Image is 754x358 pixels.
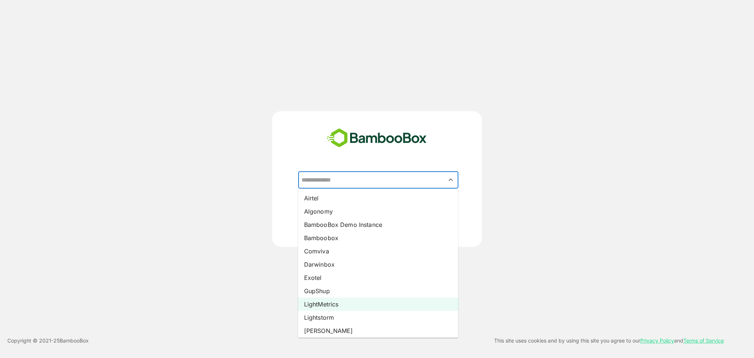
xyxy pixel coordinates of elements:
li: Exotel [298,271,458,284]
a: Privacy Policy [640,337,674,344]
li: Darwinbox [298,258,458,271]
img: bamboobox [323,126,431,150]
li: Comviva [298,245,458,258]
li: Lightstorm [298,311,458,324]
li: LightMetrics [298,298,458,311]
a: Terms of Service [683,337,724,344]
p: Copyright © 2021- 25 BambooBox [7,336,89,345]
li: Algonomy [298,205,458,218]
li: Airtel [298,192,458,205]
p: This site uses cookies and by using this site you agree to our and [494,336,724,345]
li: [PERSON_NAME] [298,324,458,337]
li: Bamboobox [298,231,458,245]
li: GupShup [298,284,458,298]
li: RateGain [298,337,458,351]
li: BambooBox Demo Instance [298,218,458,231]
button: Close [446,175,456,185]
